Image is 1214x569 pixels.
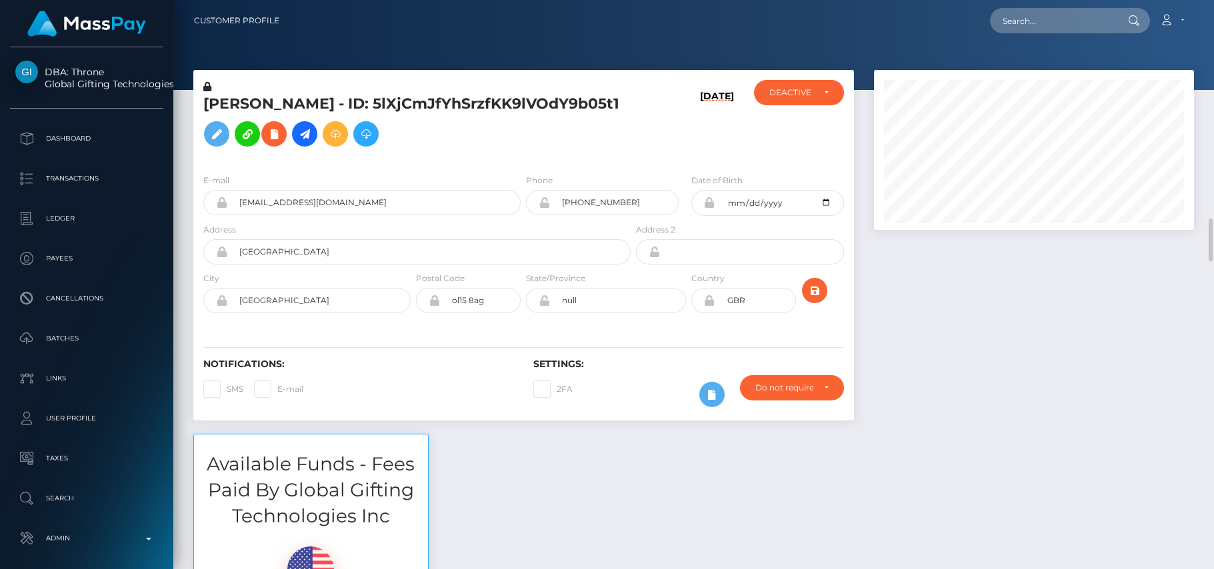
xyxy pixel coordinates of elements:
span: DBA: Throne Global Gifting Technologies Inc [10,66,163,90]
p: Cancellations [15,288,158,308]
label: SMS [203,380,243,398]
a: Links [10,362,163,395]
h6: [DATE] [700,91,734,158]
a: Search [10,482,163,515]
a: Dashboard [10,122,163,155]
a: Transactions [10,162,163,195]
h6: Notifications: [203,358,513,370]
label: Address 2 [636,224,675,236]
p: Search [15,488,158,508]
a: Taxes [10,442,163,475]
label: Date of Birth [691,175,743,187]
img: MassPay Logo [27,11,146,37]
div: Do not require [755,382,813,393]
h3: Available Funds - Fees Paid By Global Gifting Technologies Inc [194,451,428,530]
label: 2FA [533,380,573,398]
input: Search... [990,8,1115,33]
label: Phone [526,175,553,187]
h5: [PERSON_NAME] - ID: 5lXjCmJfYhSrzfKK9lVOdY9b05t1 [203,94,623,153]
p: Transactions [15,169,158,189]
a: Payees [10,242,163,275]
p: Admin [15,528,158,548]
p: Ledger [15,209,158,229]
label: Postal Code [416,273,465,284]
p: User Profile [15,408,158,428]
button: DEACTIVE [754,80,844,105]
p: Payees [15,249,158,269]
button: Do not require [740,375,844,400]
a: Ledger [10,202,163,235]
a: Initiate Payout [292,121,317,147]
a: Batches [10,322,163,355]
a: Admin [10,522,163,555]
label: State/Province [526,273,585,284]
label: Address [203,224,236,236]
a: Cancellations [10,282,163,315]
p: Batches [15,328,158,348]
p: Taxes [15,448,158,468]
img: Global Gifting Technologies Inc [15,61,38,83]
a: User Profile [10,402,163,435]
h6: Settings: [533,358,843,370]
label: Country [691,273,725,284]
label: E-mail [203,175,229,187]
a: Customer Profile [194,7,279,35]
p: Links [15,368,158,388]
label: City [203,273,219,284]
label: E-mail [254,380,303,398]
div: DEACTIVE [769,87,813,98]
p: Dashboard [15,129,158,149]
